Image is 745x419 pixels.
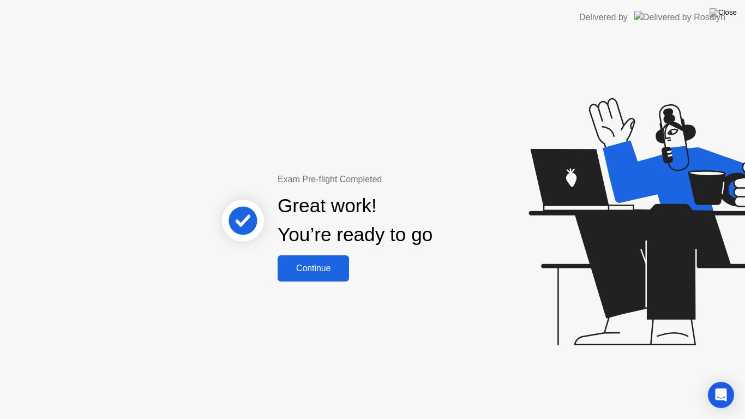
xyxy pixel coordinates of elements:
[634,11,725,23] img: Delivered by Rosalyn
[281,264,346,273] div: Continue
[278,173,503,186] div: Exam Pre-flight Completed
[278,255,349,282] button: Continue
[278,191,432,249] div: Great work! You’re ready to go
[579,11,628,24] div: Delivered by
[710,8,737,17] img: Close
[708,382,734,408] div: Open Intercom Messenger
